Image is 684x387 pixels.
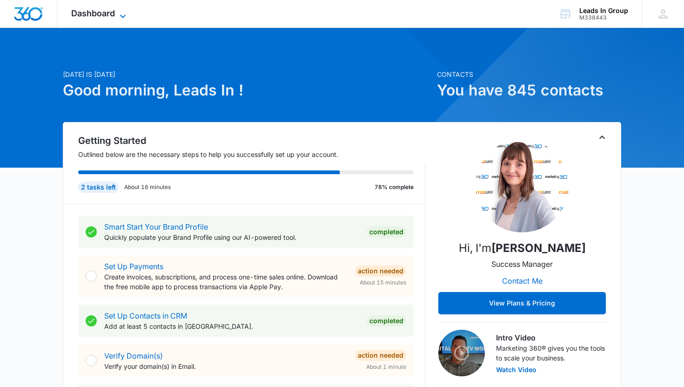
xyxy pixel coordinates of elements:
h3: Intro Video [496,332,606,343]
img: Intro Video [438,330,485,376]
p: Verify your domain(s) in Email. [104,361,348,371]
a: Verify Domain(s) [104,351,163,360]
p: Contacts [437,69,621,79]
div: Action Needed [355,265,406,277]
p: [DATE] is [DATE] [63,69,431,79]
a: Smart Start Your Brand Profile [104,222,208,231]
button: Contact Me [493,270,552,292]
h2: Getting Started [78,134,425,148]
p: Outlined below are the necessary steps to help you successfully set up your account. [78,149,425,159]
p: Create invoices, subscriptions, and process one-time sales online. Download the free mobile app t... [104,272,348,292]
div: Completed [367,226,406,238]
button: View Plans & Pricing [438,292,606,314]
span: Dashboard [71,8,115,18]
span: About 15 minutes [360,278,406,287]
img: Christy Perez [476,139,569,232]
div: Action Needed [355,350,406,361]
p: Hi, I'm [459,240,586,257]
span: About 1 minute [366,363,406,371]
div: account name [579,7,628,14]
p: 78% complete [375,183,414,191]
div: Completed [367,315,406,326]
h1: You have 845 contacts [437,79,621,102]
div: 2 tasks left [78,182,119,193]
p: Success Manager [491,258,553,270]
p: Quickly populate your Brand Profile using our AI-powered tool. [104,232,359,242]
button: Watch Video [496,367,536,373]
a: Set Up Payments [104,262,163,271]
p: Marketing 360® gives you the tools to scale your business. [496,343,606,363]
strong: [PERSON_NAME] [491,241,586,255]
a: Set Up Contacts in CRM [104,311,187,320]
div: account id [579,14,628,21]
h1: Good morning, Leads In ! [63,79,431,102]
button: Toggle Collapse [597,132,608,143]
p: Add at least 5 contacts in [GEOGRAPHIC_DATA]. [104,321,359,331]
p: About 16 minutes [124,183,171,191]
